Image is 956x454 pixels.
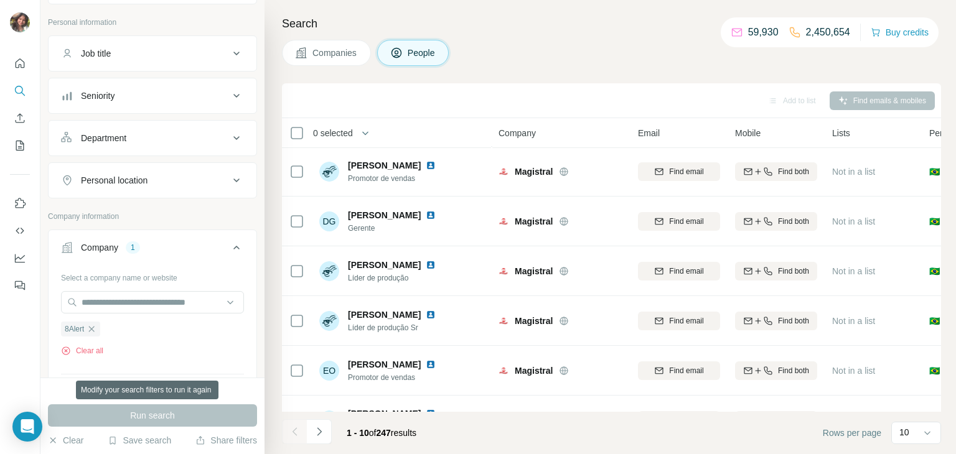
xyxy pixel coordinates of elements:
[282,15,941,32] h4: Search
[669,315,703,327] span: Find email
[347,428,416,438] span: results
[929,215,940,228] span: 🇧🇷
[669,365,703,376] span: Find email
[426,359,436,369] img: LinkedIn logo
[312,47,358,59] span: Companies
[10,192,30,215] button: Use Surfe on LinkedIn
[499,366,508,376] img: Logo of Magistral
[735,411,817,430] button: Find both
[81,90,115,102] div: Seniority
[832,266,875,276] span: Not in a list
[348,372,451,383] span: Promotor de vendas
[12,412,42,442] div: Open Intercom Messenger
[638,361,720,380] button: Find email
[929,165,940,178] span: 🇧🇷
[426,160,436,170] img: LinkedIn logo
[48,434,83,447] button: Clear
[778,216,809,227] span: Find both
[806,25,850,40] p: 2,450,654
[735,312,817,330] button: Find both
[638,411,720,430] button: Find email
[735,127,761,139] span: Mobile
[735,212,817,231] button: Find both
[61,345,103,356] button: Clear all
[823,427,881,439] span: Rows per page
[735,262,817,280] button: Find both
[348,259,421,271] span: [PERSON_NAME]
[735,361,817,380] button: Find both
[426,210,436,220] img: LinkedIn logo
[81,241,118,254] div: Company
[929,265,940,277] span: 🇧🇷
[669,166,703,177] span: Find email
[778,166,809,177] span: Find both
[377,428,391,438] span: 247
[348,209,421,221] span: [PERSON_NAME]
[515,165,553,178] span: Magistral
[10,12,30,32] img: Avatar
[319,162,339,182] img: Avatar
[638,212,720,231] button: Find email
[832,216,875,226] span: Not in a list
[10,274,30,297] button: Feedback
[499,266,508,276] img: Logo of Magistral
[832,366,875,376] span: Not in a list
[49,233,256,267] button: Company1
[871,24,929,41] button: Buy credits
[49,165,256,195] button: Personal location
[638,262,720,280] button: Find email
[126,242,140,253] div: 1
[499,316,508,326] img: Logo of Magistral
[499,167,508,177] img: Logo of Magistral
[49,123,256,153] button: Department
[669,266,703,277] span: Find email
[929,315,940,327] span: 🇧🇷
[103,386,203,397] div: 9980 search results remaining
[65,323,84,335] span: 8Alert
[10,134,30,157] button: My lists
[499,127,536,139] span: Company
[832,316,875,326] span: Not in a list
[48,211,257,222] p: Company information
[348,159,421,172] span: [PERSON_NAME]
[348,358,421,371] span: [PERSON_NAME]
[313,127,353,139] span: 0 selected
[10,247,30,269] button: Dashboard
[778,315,809,327] span: Find both
[10,80,30,102] button: Search
[48,17,257,28] p: Personal information
[10,220,30,242] button: Use Surfe API
[49,39,256,68] button: Job title
[195,434,257,447] button: Share filters
[81,132,126,144] div: Department
[348,223,451,234] span: Gerente
[319,410,339,430] img: Avatar
[61,267,244,284] div: Select a company name or website
[735,162,817,181] button: Find both
[499,216,508,226] img: Logo of Magistral
[638,162,720,181] button: Find email
[348,308,421,321] span: [PERSON_NAME]
[832,127,850,139] span: Lists
[348,173,451,184] span: Promotor de vendas
[348,272,451,284] span: Líder de produção
[319,361,339,381] div: EO
[638,127,660,139] span: Email
[108,434,171,447] button: Save search
[369,428,377,438] span: of
[408,47,436,59] span: People
[515,315,553,327] span: Magistral
[348,407,421,420] span: [PERSON_NAME]
[748,25,779,40] p: 59,930
[81,174,148,187] div: Personal location
[81,47,111,60] div: Job title
[426,310,436,320] img: LinkedIn logo
[832,167,875,177] span: Not in a list
[319,211,339,231] div: DG
[426,409,436,419] img: LinkedIn logo
[319,261,339,281] img: Avatar
[426,260,436,270] img: LinkedIn logo
[10,52,30,75] button: Quick start
[638,312,720,330] button: Find email
[319,311,339,331] img: Avatar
